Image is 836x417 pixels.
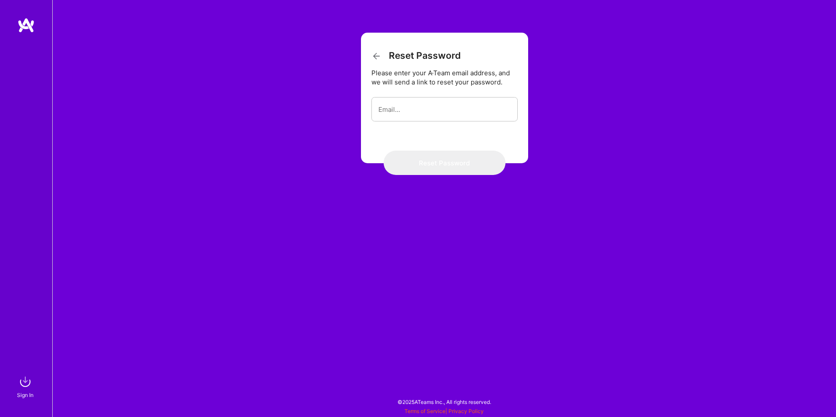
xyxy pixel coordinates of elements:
img: logo [17,17,35,33]
div: Please enter your A·Team email address, and we will send a link to reset your password. [371,68,518,87]
div: Sign In [17,390,34,400]
i: icon ArrowBack [371,51,382,61]
a: Privacy Policy [448,408,484,414]
img: sign in [17,373,34,390]
a: sign inSign In [18,373,34,400]
button: Reset Password [384,151,506,175]
input: Email... [378,98,511,121]
div: © 2025 ATeams Inc., All rights reserved. [52,391,836,413]
a: Terms of Service [405,408,445,414]
span: | [405,408,484,414]
h3: Reset Password [371,50,461,61]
